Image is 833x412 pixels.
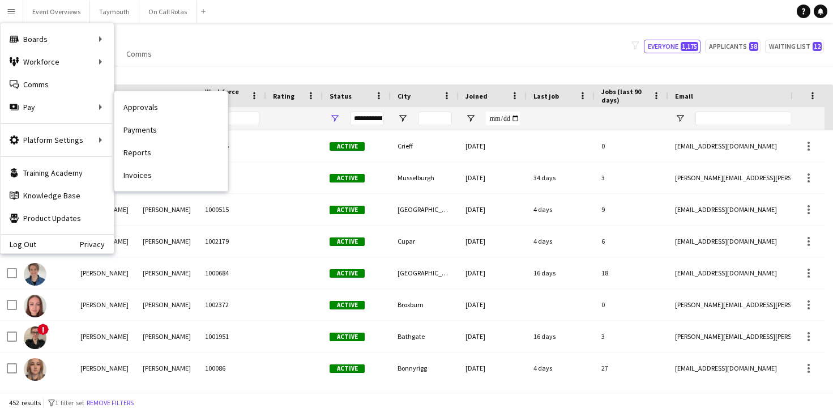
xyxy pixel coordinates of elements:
[459,162,527,193] div: [DATE]
[330,237,365,246] span: Active
[330,113,340,124] button: Open Filter Menu
[126,49,152,59] span: Comms
[1,129,114,151] div: Platform Settings
[1,96,114,118] div: Pay
[595,130,668,162] div: 0
[225,112,259,125] input: Workforce ID Filter Input
[398,113,408,124] button: Open Filter Menu
[136,257,198,288] div: [PERSON_NAME]
[459,194,527,225] div: [DATE]
[23,1,90,23] button: Event Overviews
[24,326,46,349] img: Aimee Hogg
[330,364,365,373] span: Active
[273,92,294,100] span: Rating
[486,112,520,125] input: Joined Filter Input
[136,321,198,352] div: [PERSON_NAME]
[1,162,114,184] a: Training Academy
[1,28,114,50] div: Boards
[114,164,228,186] a: Invoices
[114,96,228,118] a: Approvals
[330,142,365,151] span: Active
[595,321,668,352] div: 3
[1,73,114,96] a: Comms
[391,226,459,257] div: Cupar
[139,1,196,23] button: On Call Rotas
[74,289,136,320] div: [PERSON_NAME]
[391,289,459,320] div: Broxburn
[24,295,46,317] img: Aimee Freeland
[595,226,668,257] div: 6
[595,194,668,225] div: 9
[465,113,476,124] button: Open Filter Menu
[595,289,668,320] div: 0
[459,321,527,352] div: [DATE]
[136,352,198,384] div: [PERSON_NAME]
[136,194,198,225] div: [PERSON_NAME]
[114,141,228,164] a: Reports
[198,257,266,288] div: 1000684
[459,257,527,288] div: [DATE]
[55,398,84,407] span: 1 filter set
[459,130,527,162] div: [DATE]
[114,118,228,141] a: Payments
[24,263,46,286] img: Aidan McIvor
[391,257,459,288] div: [GEOGRAPHIC_DATA]
[398,92,411,100] span: City
[644,40,700,53] button: Everyone1,175
[749,42,758,51] span: 58
[1,184,114,207] a: Knowledge Base
[533,92,559,100] span: Last job
[527,226,595,257] div: 4 days
[527,352,595,384] div: 4 days
[122,46,156,61] a: Comms
[459,226,527,257] div: [DATE]
[80,240,114,249] a: Privacy
[418,112,452,125] input: City Filter Input
[391,321,459,352] div: Bathgate
[90,1,139,23] button: Taymouth
[601,87,648,104] span: Jobs (last 90 days)
[198,352,266,384] div: 100086
[330,92,352,100] span: Status
[1,207,114,230] a: Product Updates
[198,162,266,193] div: 1000993
[205,87,246,104] span: Workforce ID
[198,130,266,162] div: 1002065
[527,194,595,225] div: 4 days
[330,206,365,214] span: Active
[391,130,459,162] div: Crieff
[330,269,365,278] span: Active
[681,42,698,51] span: 1,175
[705,40,761,53] button: Applicants58
[198,226,266,257] div: 1002179
[74,352,136,384] div: [PERSON_NAME]
[527,321,595,352] div: 16 days
[595,162,668,193] div: 3
[391,352,459,384] div: Bonnyrigg
[84,397,136,409] button: Remove filters
[330,174,365,182] span: Active
[527,257,595,288] div: 16 days
[391,162,459,193] div: Musselburgh
[527,162,595,193] div: 34 days
[74,257,136,288] div: [PERSON_NAME]
[136,226,198,257] div: [PERSON_NAME]
[391,194,459,225] div: [GEOGRAPHIC_DATA]
[37,324,49,335] span: !
[459,352,527,384] div: [DATE]
[813,42,822,51] span: 12
[1,240,36,249] a: Log Out
[24,358,46,381] img: Aimee Vaughan
[595,257,668,288] div: 18
[330,333,365,341] span: Active
[198,194,266,225] div: 1000515
[595,352,668,384] div: 27
[459,289,527,320] div: [DATE]
[198,321,266,352] div: 1001951
[465,92,488,100] span: Joined
[198,289,266,320] div: 1002372
[765,40,824,53] button: Waiting list12
[1,50,114,73] div: Workforce
[74,321,136,352] div: [PERSON_NAME]
[330,301,365,309] span: Active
